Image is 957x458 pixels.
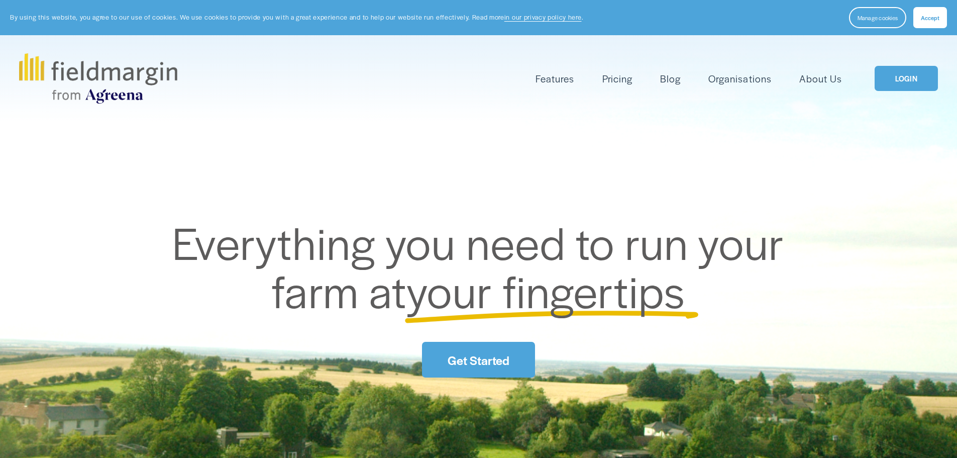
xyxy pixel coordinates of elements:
[19,53,177,104] img: fieldmargin.com
[406,258,685,321] span: your fingertips
[921,14,939,22] span: Accept
[504,13,582,22] a: in our privacy policy here
[422,342,535,378] a: Get Started
[602,70,632,87] a: Pricing
[799,70,842,87] a: About Us
[172,210,795,321] span: Everything you need to run your farm at
[913,7,947,28] button: Accept
[536,70,574,87] a: folder dropdown
[849,7,906,28] button: Manage cookies
[10,13,583,22] p: By using this website, you agree to our use of cookies. We use cookies to provide you with a grea...
[660,70,681,87] a: Blog
[536,71,574,86] span: Features
[875,66,938,91] a: LOGIN
[708,70,771,87] a: Organisations
[858,14,898,22] span: Manage cookies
